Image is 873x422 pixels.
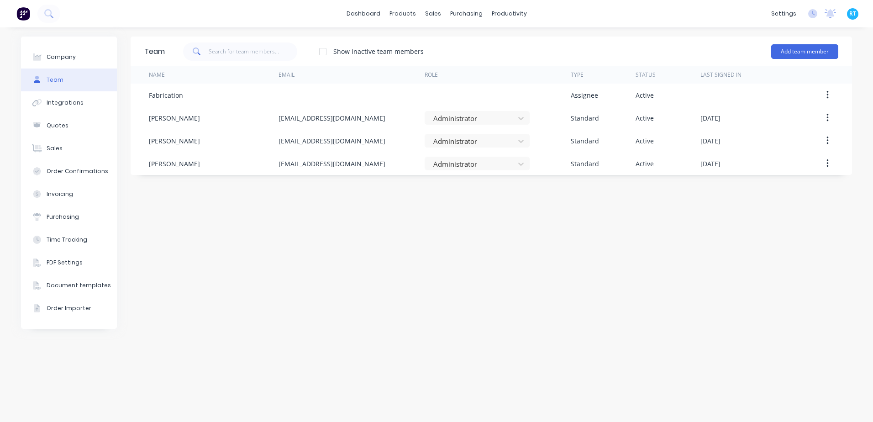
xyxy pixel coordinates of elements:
[767,7,801,21] div: settings
[571,113,599,123] div: Standard
[149,113,200,123] div: [PERSON_NAME]
[849,10,856,18] span: RT
[333,47,424,56] div: Show inactive team members
[385,7,421,21] div: products
[47,213,79,221] div: Purchasing
[21,46,117,69] button: Company
[700,71,742,79] div: Last signed in
[700,159,720,169] div: [DATE]
[279,71,295,79] div: Email
[636,113,654,123] div: Active
[571,159,599,169] div: Standard
[342,7,385,21] a: dashboard
[144,46,165,57] div: Team
[771,44,838,59] button: Add team member
[47,167,108,175] div: Order Confirmations
[425,71,438,79] div: Role
[421,7,446,21] div: sales
[47,121,68,130] div: Quotes
[149,136,200,146] div: [PERSON_NAME]
[16,7,30,21] img: Factory
[571,90,598,100] div: Assignee
[21,228,117,251] button: Time Tracking
[21,297,117,320] button: Order Importer
[446,7,487,21] div: purchasing
[636,159,654,169] div: Active
[636,71,656,79] div: Status
[47,76,63,84] div: Team
[47,53,76,61] div: Company
[21,160,117,183] button: Order Confirmations
[21,69,117,91] button: Team
[279,113,385,123] div: [EMAIL_ADDRESS][DOMAIN_NAME]
[21,206,117,228] button: Purchasing
[47,281,111,290] div: Document templates
[149,71,165,79] div: Name
[700,113,720,123] div: [DATE]
[47,258,83,267] div: PDF Settings
[571,136,599,146] div: Standard
[47,236,87,244] div: Time Tracking
[279,159,385,169] div: [EMAIL_ADDRESS][DOMAIN_NAME]
[47,190,73,198] div: Invoicing
[279,136,385,146] div: [EMAIL_ADDRESS][DOMAIN_NAME]
[21,251,117,274] button: PDF Settings
[149,90,183,100] div: Fabrication
[21,183,117,206] button: Invoicing
[47,144,63,153] div: Sales
[21,114,117,137] button: Quotes
[487,7,531,21] div: productivity
[700,136,720,146] div: [DATE]
[149,159,200,169] div: [PERSON_NAME]
[636,90,654,100] div: Active
[209,42,298,61] input: Search for team members...
[47,99,84,107] div: Integrations
[47,304,91,312] div: Order Importer
[21,274,117,297] button: Document templates
[21,137,117,160] button: Sales
[21,91,117,114] button: Integrations
[636,136,654,146] div: Active
[571,71,584,79] div: Type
